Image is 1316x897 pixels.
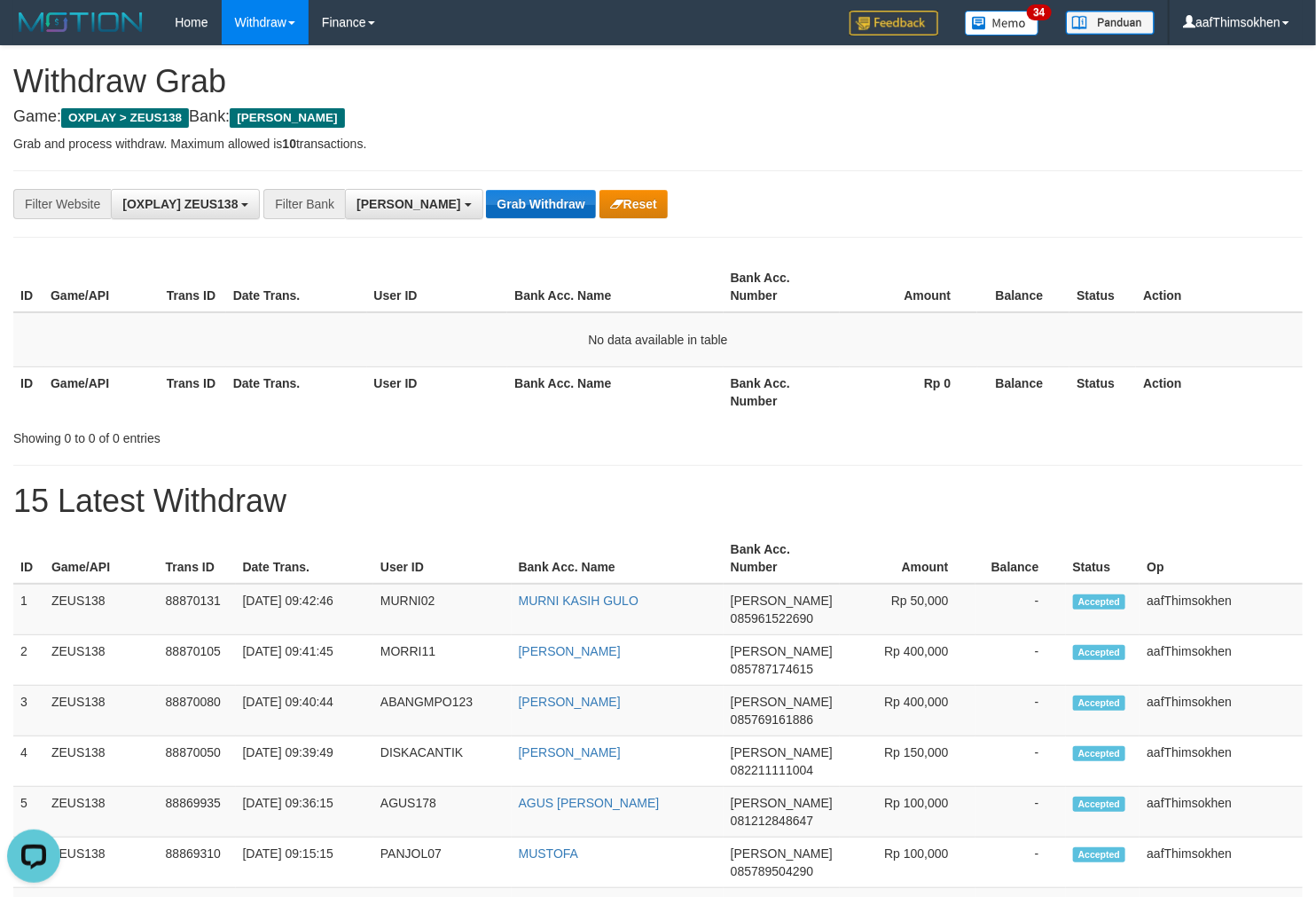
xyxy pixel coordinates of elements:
[122,197,238,211] span: [OXPLAY] ZEUS138
[373,686,512,736] td: ABANGMPO123
[236,533,373,584] th: Date Trans.
[13,262,43,312] th: ID
[519,745,621,759] a: [PERSON_NAME]
[731,814,813,828] span: Copy 081212848647 to clipboard
[13,108,1303,126] h4: Game: Bank:
[356,197,460,211] span: [PERSON_NAME]
[977,366,1069,417] th: Balance
[160,262,226,312] th: Trans ID
[226,262,367,312] th: Date Trans.
[731,594,833,608] span: [PERSON_NAME]
[13,635,44,686] td: 2
[512,533,724,584] th: Bank Acc. Name
[1136,366,1303,417] th: Action
[507,262,724,312] th: Bank Acc. Name
[731,763,813,777] span: Copy 082211111004 to clipboard
[840,736,975,787] td: Rp 150,000
[599,190,668,218] button: Reset
[840,787,975,838] td: Rp 100,000
[1140,635,1303,686] td: aafThimsokhen
[13,686,44,736] td: 3
[61,108,189,128] span: OXPLAY > ZEUS138
[367,262,508,312] th: User ID
[486,190,595,218] button: Grab Withdraw
[43,366,160,417] th: Game/API
[975,584,1066,635] td: -
[1073,847,1126,862] span: Accepted
[840,686,975,736] td: Rp 400,000
[519,796,660,810] a: AGUS [PERSON_NAME]
[975,533,1066,584] th: Balance
[840,262,978,312] th: Amount
[345,189,482,219] button: [PERSON_NAME]
[975,787,1066,838] td: -
[1140,736,1303,787] td: aafThimsokhen
[1027,4,1051,20] span: 34
[965,11,1039,35] img: Button%20Memo.svg
[731,695,833,709] span: [PERSON_NAME]
[44,686,159,736] td: ZEUS138
[1073,746,1126,761] span: Accepted
[160,366,226,417] th: Trans ID
[13,584,44,635] td: 1
[13,736,44,787] td: 4
[840,838,975,888] td: Rp 100,000
[159,838,236,888] td: 88869310
[159,584,236,635] td: 88870131
[44,584,159,635] td: ZEUS138
[731,846,833,861] span: [PERSON_NAME]
[731,745,833,759] span: [PERSON_NAME]
[840,533,975,584] th: Amount
[13,484,1303,519] h1: 15 Latest Withdraw
[975,838,1066,888] td: -
[13,787,44,838] td: 5
[236,686,373,736] td: [DATE] 09:40:44
[1140,838,1303,888] td: aafThimsokhen
[840,366,978,417] th: Rp 0
[373,584,512,635] td: MURNI02
[519,846,578,861] a: MUSTOFA
[373,787,512,838] td: AGUS178
[724,366,840,417] th: Bank Acc. Number
[159,635,236,686] td: 88870105
[236,635,373,686] td: [DATE] 09:41:45
[724,533,840,584] th: Bank Acc. Number
[13,64,1303,99] h1: Withdraw Grab
[367,366,508,417] th: User ID
[519,594,638,608] a: MURNI KASIH GULO
[724,262,840,312] th: Bank Acc. Number
[282,137,296,151] strong: 10
[7,7,60,60] button: Open LiveChat chat widget
[44,787,159,838] td: ZEUS138
[13,366,43,417] th: ID
[975,686,1066,736] td: -
[373,838,512,888] td: PANJOL07
[44,635,159,686] td: ZEUS138
[1069,366,1136,417] th: Status
[236,584,373,635] td: [DATE] 09:42:46
[519,644,621,658] a: [PERSON_NAME]
[44,736,159,787] td: ZEUS138
[1140,533,1303,584] th: Op
[1073,594,1126,610] span: Accepted
[373,533,512,584] th: User ID
[1140,787,1303,838] td: aafThimsokhen
[731,712,813,727] span: Copy 085769161886 to clipboard
[13,533,44,584] th: ID
[519,695,621,709] a: [PERSON_NAME]
[1066,11,1155,35] img: panduan.png
[44,838,159,888] td: ZEUS138
[1073,696,1126,711] span: Accepted
[975,736,1066,787] td: -
[111,189,260,219] button: [OXPLAY] ZEUS138
[731,611,813,626] span: Copy 085961522690 to clipboard
[1140,686,1303,736] td: aafThimsokhen
[13,312,1303,367] td: No data available in table
[230,108,344,128] span: [PERSON_NAME]
[159,686,236,736] td: 88870080
[977,262,1069,312] th: Balance
[159,787,236,838] td: 88869935
[1066,533,1140,584] th: Status
[13,422,535,447] div: Showing 0 to 0 of 0 entries
[731,796,833,810] span: [PERSON_NAME]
